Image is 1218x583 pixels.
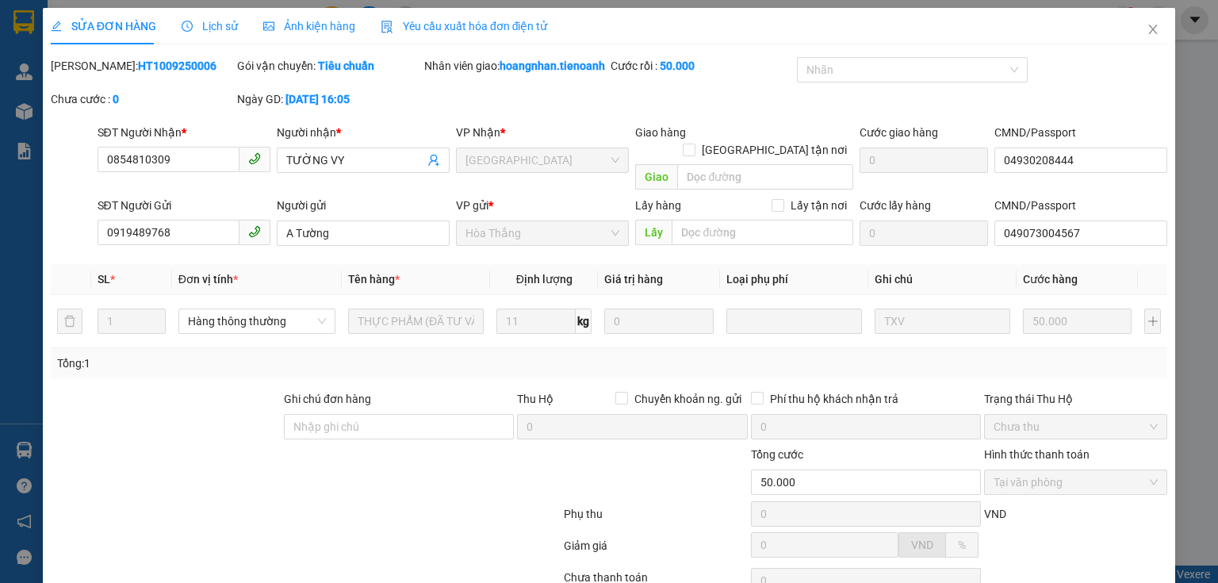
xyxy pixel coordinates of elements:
span: Ảnh kiện hàng [263,20,355,33]
span: Tên hàng [348,273,400,286]
div: SĐT Người Nhận [98,124,270,141]
span: Lấy tận nơi [784,197,853,214]
button: delete [57,309,82,334]
th: Ghi chú [868,264,1017,295]
input: Ghi Chú [875,309,1010,334]
div: Giảm giá [562,537,749,565]
span: close [1147,23,1159,36]
div: Nhân viên giao: [424,57,607,75]
span: SỬA ĐƠN HÀNG [51,20,156,33]
button: Close [1131,8,1175,52]
span: Giao [635,164,677,190]
span: Định lượng [516,273,573,286]
th: Loại phụ phí [720,264,868,295]
div: Phụ thu [562,505,749,533]
input: Dọc đường [672,220,853,245]
input: VD: Bàn, Ghế [348,309,484,334]
span: % [958,539,966,551]
span: Tổng cước [751,448,803,461]
input: Ghi chú đơn hàng [284,414,514,439]
label: Cước lấy hàng [860,199,931,212]
b: 0 [113,93,119,105]
div: Chưa cước : [51,90,234,108]
input: Dọc đường [677,164,853,190]
div: CMND/Passport [994,124,1167,141]
span: Đơn vị tính [178,273,238,286]
div: [PERSON_NAME]: [51,57,234,75]
span: Lấy hàng [635,199,681,212]
span: VND [984,508,1006,520]
span: Thủ Đức [465,148,619,172]
label: Cước giao hàng [860,126,938,139]
span: phone [248,225,261,238]
b: HT1009250006 [138,59,216,72]
span: Giao hàng [635,126,686,139]
button: plus [1144,309,1161,334]
span: Phí thu hộ khách nhận trả [764,390,905,408]
div: Gói vận chuyển: [237,57,420,75]
span: Tại văn phòng [994,470,1158,494]
div: CMND/Passport [994,197,1167,214]
b: 50.000 [660,59,695,72]
span: phone [248,152,261,165]
span: kg [576,309,592,334]
span: Hòa Thắng [465,221,619,245]
img: icon [381,21,393,33]
b: [DATE] 16:05 [285,93,350,105]
span: Thu Hộ [517,393,553,405]
span: Lịch sử [182,20,238,33]
div: Trạng thái Thu Hộ [984,390,1167,408]
div: Người nhận [277,124,450,141]
span: clock-circle [182,21,193,32]
input: Cước giao hàng [860,148,988,173]
div: Cước rồi : [611,57,794,75]
label: Ghi chú đơn hàng [284,393,371,405]
span: Yêu cầu xuất hóa đơn điện tử [381,20,548,33]
div: VP gửi [456,197,629,214]
input: 0 [1023,309,1132,334]
div: SĐT Người Gửi [98,197,270,214]
div: Ngày GD: [237,90,420,108]
span: Giá trị hàng [604,273,663,286]
span: VP Nhận [456,126,500,139]
span: Cước hàng [1023,273,1078,286]
b: hoangnhan.tienoanh [500,59,605,72]
span: edit [51,21,62,32]
input: Cước lấy hàng [860,221,988,246]
span: user-add [427,154,440,167]
label: Hình thức thanh toán [984,448,1090,461]
span: SL [98,273,110,286]
input: 0 [604,309,713,334]
span: Lấy [635,220,672,245]
div: Người gửi [277,197,450,214]
span: VND [911,539,933,551]
b: Tiêu chuẩn [318,59,374,72]
span: Chưa thu [994,415,1158,439]
span: picture [263,21,274,32]
span: [GEOGRAPHIC_DATA] tận nơi [695,141,853,159]
span: Chuyển khoản ng. gửi [628,390,748,408]
span: Hàng thông thường [188,309,326,333]
div: Tổng: 1 [57,355,471,372]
